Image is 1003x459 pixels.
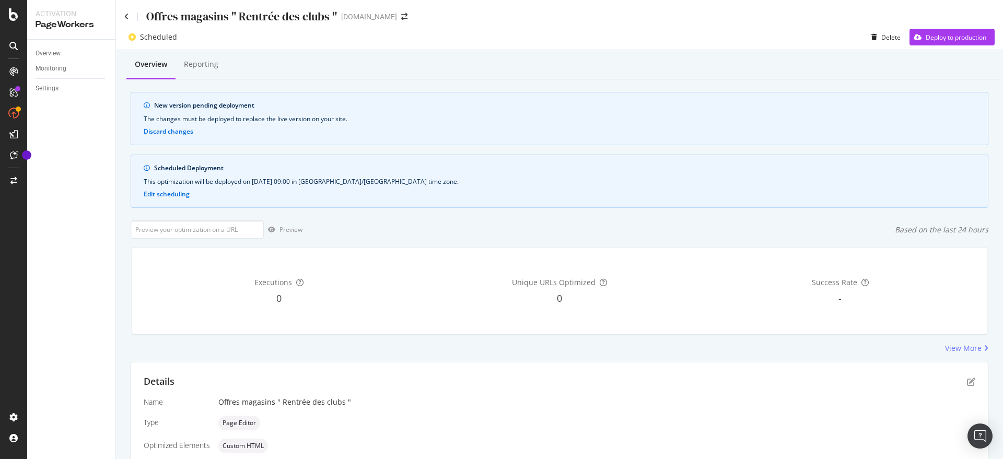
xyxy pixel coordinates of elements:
div: Settings [36,83,59,94]
div: Offres magasins " Rentrée des clubs " [218,397,975,407]
div: [DOMAIN_NAME] [341,11,397,22]
div: Name [144,397,210,407]
div: Tooltip anchor [22,150,31,160]
div: neutral label [218,416,260,430]
button: Deploy to production [909,29,995,45]
div: Activation [36,8,107,19]
div: Delete [881,33,901,42]
div: Monitoring [36,63,66,74]
div: Scheduled [140,32,177,42]
span: - [838,292,842,304]
button: Edit scheduling [144,191,190,198]
span: Custom HTML [223,443,264,449]
div: Details [144,375,174,389]
input: Preview your optimization on a URL [131,220,264,239]
span: Executions [254,277,292,287]
div: Reporting [184,59,218,69]
div: PageWorkers [36,19,107,31]
div: Optimized Elements [144,440,210,451]
div: This optimization will be deployed on [DATE] 09:00 in [GEOGRAPHIC_DATA]/[GEOGRAPHIC_DATA] time zone. [144,177,975,186]
span: 0 [557,292,562,304]
div: Type [144,417,210,428]
span: 0 [276,292,282,304]
div: New version pending deployment [154,101,975,110]
a: Overview [36,48,108,59]
div: pen-to-square [967,378,975,386]
div: Overview [36,48,61,59]
div: Based on the last 24 hours [895,225,988,235]
a: Monitoring [36,63,108,74]
div: Open Intercom Messenger [967,423,993,449]
div: Scheduled Deployment [154,163,975,173]
div: neutral label [218,439,268,453]
div: Preview [279,225,302,234]
span: Unique URLs Optimized [512,277,596,287]
div: Offres magasins " Rentrée des clubs " [146,8,337,25]
div: Overview [135,59,167,69]
div: View More [945,343,982,354]
div: arrow-right-arrow-left [401,13,407,20]
div: Deploy to production [926,33,986,42]
div: info banner [131,92,988,145]
span: Success Rate [812,277,857,287]
a: View More [945,343,988,354]
div: info banner [131,155,988,208]
div: The changes must be deployed to replace the live version on your site. [144,114,975,124]
a: Settings [36,83,108,94]
button: Preview [264,221,302,238]
button: Delete [867,29,901,45]
span: Page Editor [223,420,256,426]
a: Click to go back [124,13,129,20]
button: Discard changes [144,128,193,135]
